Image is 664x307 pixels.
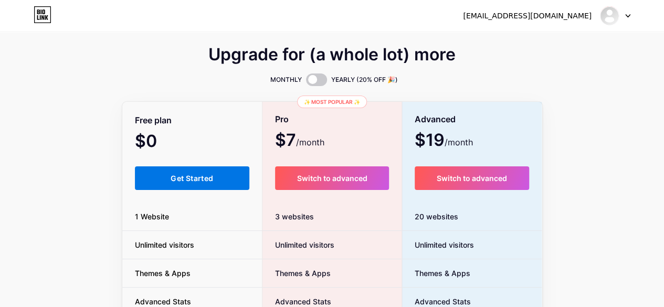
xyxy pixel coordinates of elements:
[297,96,367,108] div: ✨ Most popular ✨
[262,239,334,250] span: Unlimited visitors
[463,10,592,22] div: [EMAIL_ADDRESS][DOMAIN_NAME]
[445,136,473,149] span: /month
[402,203,542,231] div: 20 websites
[270,75,302,85] span: MONTHLY
[275,134,324,149] span: $7
[331,75,398,85] span: YEARLY (20% OFF 🎉)
[122,211,182,222] span: 1 Website
[135,166,250,190] button: Get Started
[171,174,213,183] span: Get Started
[208,48,456,61] span: Upgrade for (a whole lot) more
[262,268,331,279] span: Themes & Apps
[135,135,185,150] span: $0
[415,110,456,129] span: Advanced
[122,239,207,250] span: Unlimited visitors
[402,268,470,279] span: Themes & Apps
[296,136,324,149] span: /month
[275,110,289,129] span: Pro
[122,296,204,307] span: Advanced Stats
[262,296,331,307] span: Advanced Stats
[122,268,203,279] span: Themes & Apps
[402,296,471,307] span: Advanced Stats
[297,174,367,183] span: Switch to advanced
[599,6,619,26] img: thecruisebay
[415,166,530,190] button: Switch to advanced
[437,174,507,183] span: Switch to advanced
[135,111,172,130] span: Free plan
[275,166,389,190] button: Switch to advanced
[402,239,474,250] span: Unlimited visitors
[415,134,473,149] span: $19
[262,203,402,231] div: 3 websites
